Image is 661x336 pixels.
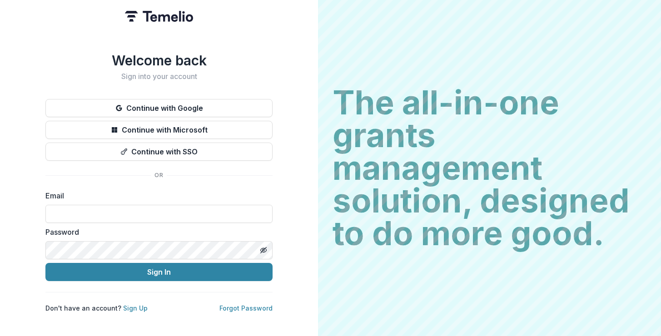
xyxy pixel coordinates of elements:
label: Password [45,227,267,237]
a: Forgot Password [219,304,273,312]
h2: Sign into your account [45,72,273,81]
p: Don't have an account? [45,303,148,313]
button: Toggle password visibility [256,243,271,257]
button: Continue with Google [45,99,273,117]
h1: Welcome back [45,52,273,69]
img: Temelio [125,11,193,22]
button: Sign In [45,263,273,281]
button: Continue with Microsoft [45,121,273,139]
label: Email [45,190,267,201]
button: Continue with SSO [45,143,273,161]
a: Sign Up [123,304,148,312]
